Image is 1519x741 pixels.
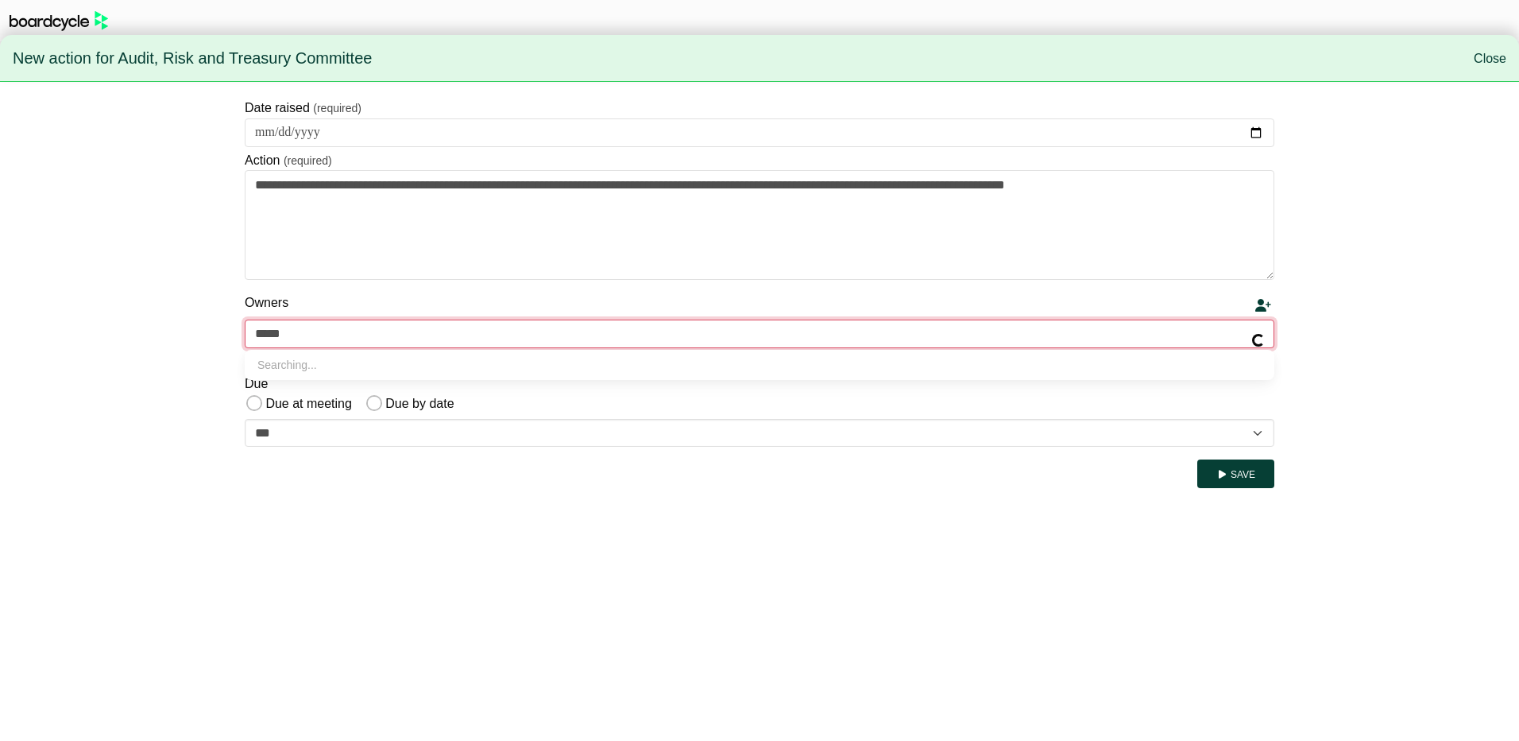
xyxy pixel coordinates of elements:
a: Close [1474,52,1506,65]
div: menu-options [245,350,1274,380]
label: Date raised [245,98,310,118]
input: Due by date [366,395,382,411]
label: Due at meeting [264,394,352,414]
div: Add a new person [1255,296,1271,316]
small: (required) [313,102,361,114]
button: Save [1197,460,1274,488]
span: New action for Audit, Risk and Treasury Committee [13,42,372,76]
label: Action [245,150,280,171]
label: Due [245,374,268,394]
img: BoardcycleBlackGreen-aaafeed430059cb809a45853b8cf6d952af9d84e6e89e1f1685b34bfd5cb7d64.svg [10,11,108,31]
input: Due at meeting [246,395,262,411]
label: Owners [245,293,288,313]
small: (required) [284,154,332,167]
label: Due by date [384,394,454,414]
